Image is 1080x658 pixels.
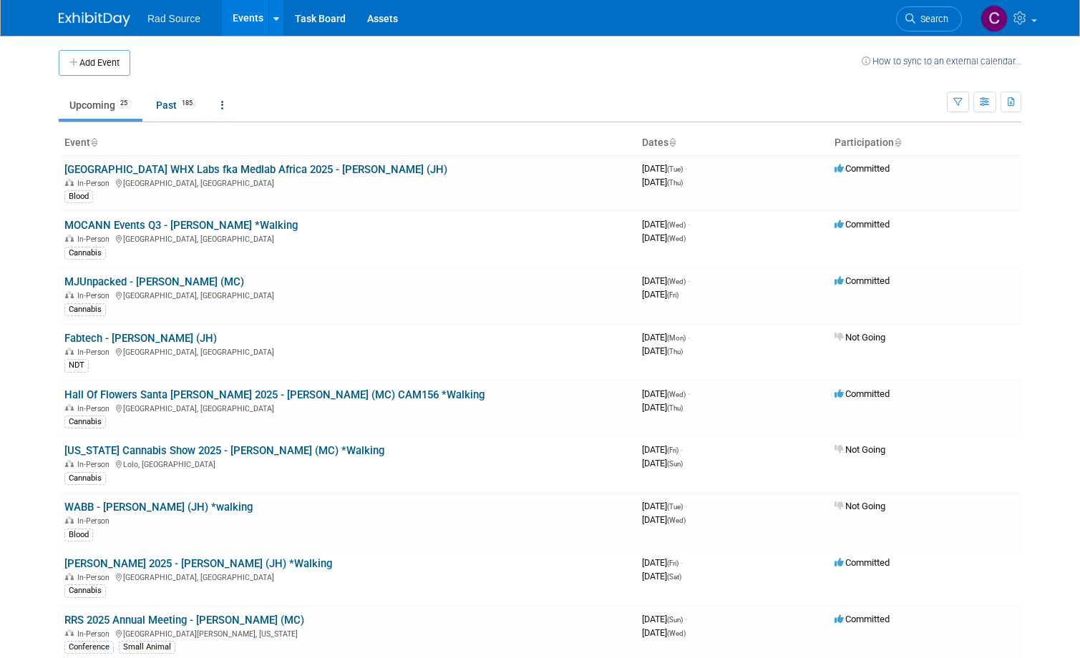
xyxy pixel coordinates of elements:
span: In-Person [77,291,114,300]
div: [GEOGRAPHIC_DATA], [GEOGRAPHIC_DATA] [64,232,631,244]
span: [DATE] [642,219,690,230]
span: (Tue) [667,165,683,173]
span: [DATE] [642,388,690,399]
span: In-Person [77,573,114,582]
img: In-Person Event [65,235,74,242]
a: Sort by Participation Type [894,137,901,148]
span: Not Going [835,501,885,511]
span: Committed [835,219,890,230]
span: (Fri) [667,559,678,567]
span: (Wed) [667,278,686,285]
span: - [688,388,690,399]
div: [GEOGRAPHIC_DATA], [GEOGRAPHIC_DATA] [64,345,631,357]
span: [DATE] [642,177,683,187]
span: (Thu) [667,404,683,412]
a: Sort by Start Date [668,137,676,148]
a: [GEOGRAPHIC_DATA] WHX Labs fka Medlab Africa 2025 - [PERSON_NAME] (JH) [64,163,447,176]
span: [DATE] [642,232,686,243]
th: Participation [829,131,1021,155]
th: Event [59,131,636,155]
span: - [681,557,683,568]
span: (Wed) [667,235,686,242]
span: - [688,275,690,286]
span: Committed [835,275,890,286]
span: (Wed) [667,629,686,637]
span: - [688,332,690,343]
span: Committed [835,557,890,568]
div: Small Animal [119,641,175,654]
div: [GEOGRAPHIC_DATA], [GEOGRAPHIC_DATA] [64,177,631,188]
div: Cannabis [64,472,106,485]
a: Hall Of Flowers Santa [PERSON_NAME] 2025 - [PERSON_NAME] (MC) CAM156 *Walking [64,388,485,401]
a: Sort by Event Name [90,137,97,148]
span: (Sun) [667,616,683,624]
div: [GEOGRAPHIC_DATA], [GEOGRAPHIC_DATA] [64,289,631,300]
span: Not Going [835,444,885,455]
img: In-Person Event [65,179,74,186]
img: In-Person Event [65,348,74,355]
span: (Fri) [667,291,678,299]
th: Dates [636,131,829,155]
a: RRS 2025 Annual Meeting - [PERSON_NAME] (MC) [64,614,304,627]
span: (Sun) [667,460,683,468]
span: [DATE] [642,275,690,286]
span: In-Person [77,516,114,526]
div: Blood [64,529,93,541]
a: [US_STATE] Cannabis Show 2025 - [PERSON_NAME] (MC) *Walking [64,444,384,457]
img: In-Person Event [65,460,74,467]
span: [DATE] [642,332,690,343]
div: Cannabis [64,303,106,316]
img: Candice Cash [981,5,1008,32]
div: Cannabis [64,584,106,597]
img: In-Person Event [65,404,74,411]
span: [DATE] [642,163,687,174]
span: In-Person [77,179,114,188]
span: - [688,219,690,230]
div: [GEOGRAPHIC_DATA][PERSON_NAME], [US_STATE] [64,627,631,639]
a: Fabtech - [PERSON_NAME] (JH) [64,332,217,345]
div: Blood [64,190,93,203]
span: (Fri) [667,446,678,454]
span: (Mon) [667,334,686,342]
img: ExhibitDay [59,12,130,26]
span: In-Person [77,235,114,244]
span: In-Person [77,460,114,469]
span: (Wed) [667,391,686,398]
span: [DATE] [642,571,681,581]
img: In-Person Event [65,573,74,580]
span: Committed [835,388,890,399]
span: - [681,444,683,455]
span: Not Going [835,332,885,343]
a: WABB - [PERSON_NAME] (JH) *walking [64,501,253,514]
a: MOCANN Events Q3 - [PERSON_NAME] *Walking [64,219,298,232]
span: Search [915,14,948,24]
span: [DATE] [642,444,683,455]
div: [GEOGRAPHIC_DATA], [GEOGRAPHIC_DATA] [64,571,631,582]
span: (Thu) [667,179,683,187]
div: Cannabis [64,416,106,428]
div: Conference [64,641,114,654]
span: In-Person [77,348,114,357]
span: [DATE] [642,289,678,300]
a: Past185 [145,92,208,119]
span: [DATE] [642,514,686,525]
span: Committed [835,614,890,624]
span: - [685,501,687,511]
a: Upcoming25 [59,92,142,119]
span: (Tue) [667,503,683,511]
img: In-Person Event [65,629,74,637]
a: MJUnpacked - [PERSON_NAME] (MC) [64,275,244,288]
span: In-Person [77,404,114,413]
span: (Sat) [667,573,681,581]
div: Cannabis [64,247,106,260]
span: Committed [835,163,890,174]
span: [DATE] [642,345,683,356]
span: [DATE] [642,557,683,568]
img: In-Person Event [65,291,74,298]
span: - [685,163,687,174]
a: Search [896,6,962,31]
img: In-Person Event [65,516,74,524]
span: In-Person [77,629,114,639]
span: 25 [116,98,132,109]
div: Lolo, [GEOGRAPHIC_DATA] [64,458,631,469]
